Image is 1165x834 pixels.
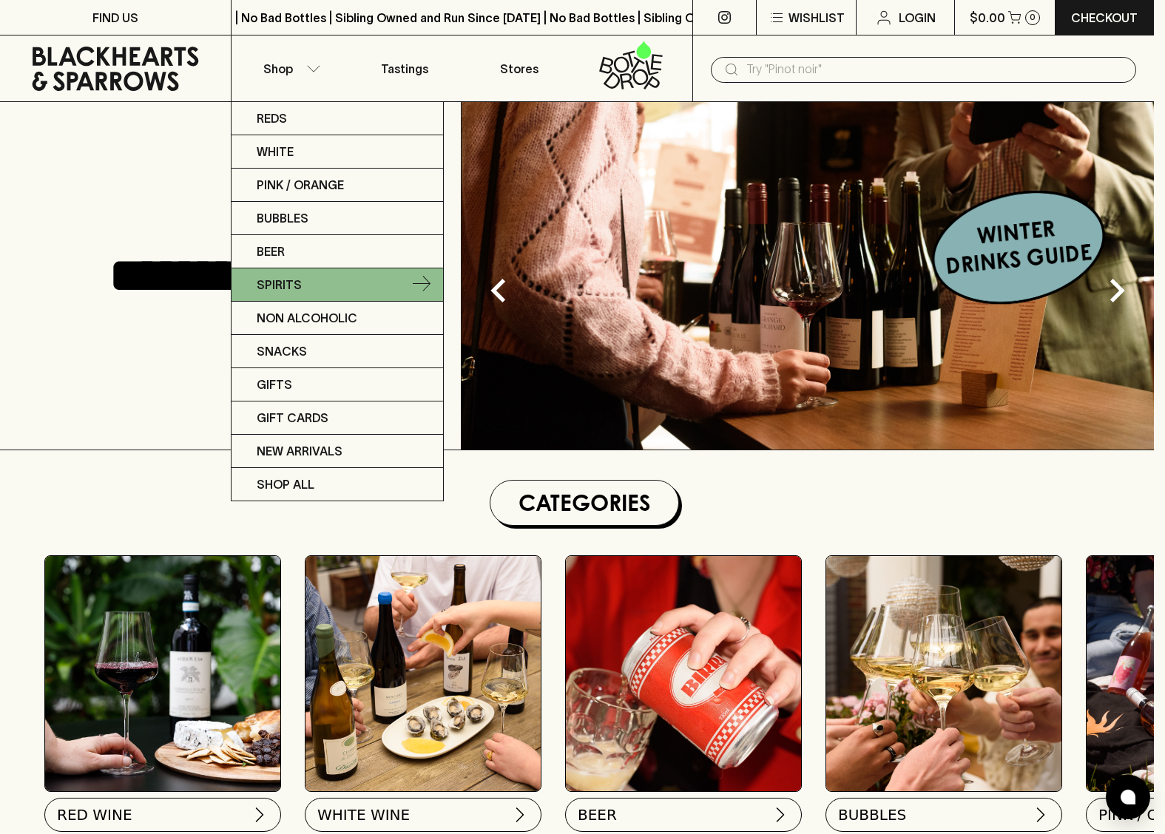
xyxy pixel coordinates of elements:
a: Bubbles [232,202,443,235]
a: White [232,135,443,169]
p: Snacks [257,342,307,360]
p: Reds [257,109,287,127]
p: New Arrivals [257,442,342,460]
a: Non Alcoholic [232,302,443,335]
a: SHOP ALL [232,468,443,501]
p: Spirits [257,276,302,294]
a: Spirits [232,268,443,302]
a: Pink / Orange [232,169,443,202]
a: Snacks [232,335,443,368]
a: Gifts [232,368,443,401]
a: Gift Cards [232,401,443,435]
p: Bubbles [257,209,308,227]
p: Gifts [257,376,292,393]
p: SHOP ALL [257,475,314,493]
a: New Arrivals [232,435,443,468]
a: Reds [232,102,443,135]
p: Beer [257,243,285,260]
a: Beer [232,235,443,268]
p: White [257,143,294,160]
p: Pink / Orange [257,176,344,194]
img: bubble-icon [1121,790,1135,804]
p: Non Alcoholic [257,309,357,327]
p: Gift Cards [257,409,328,427]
